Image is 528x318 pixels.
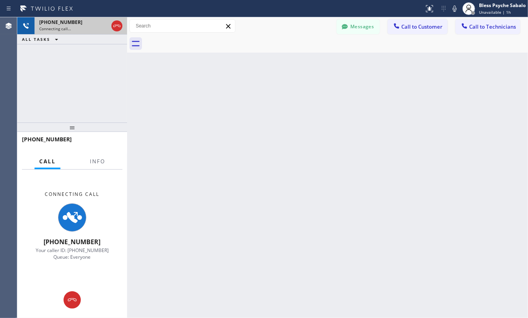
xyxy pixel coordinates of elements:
[35,154,60,169] button: Call
[90,158,105,165] span: Info
[85,154,110,169] button: Info
[449,3,460,14] button: Mute
[401,23,442,30] span: Call to Customer
[39,158,56,165] span: Call
[111,20,122,31] button: Hang up
[455,19,520,34] button: Call to Technicians
[39,19,82,26] span: [PHONE_NUMBER]
[36,247,109,260] span: Your caller ID: [PHONE_NUMBER] Queue: Everyone
[22,37,50,42] span: ALL TASKS
[130,20,235,32] input: Search
[388,19,448,34] button: Call to Customer
[337,19,380,34] button: Messages
[469,23,516,30] span: Call to Technicians
[39,26,71,31] span: Connecting call…
[17,35,66,44] button: ALL TASKS
[22,135,72,143] span: [PHONE_NUMBER]
[479,2,526,9] div: Bless Psyche Sabalo
[64,291,81,309] button: Hang up
[45,191,100,197] span: Connecting Call
[479,9,511,15] span: Unavailable | 1h
[44,238,101,246] span: [PHONE_NUMBER]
